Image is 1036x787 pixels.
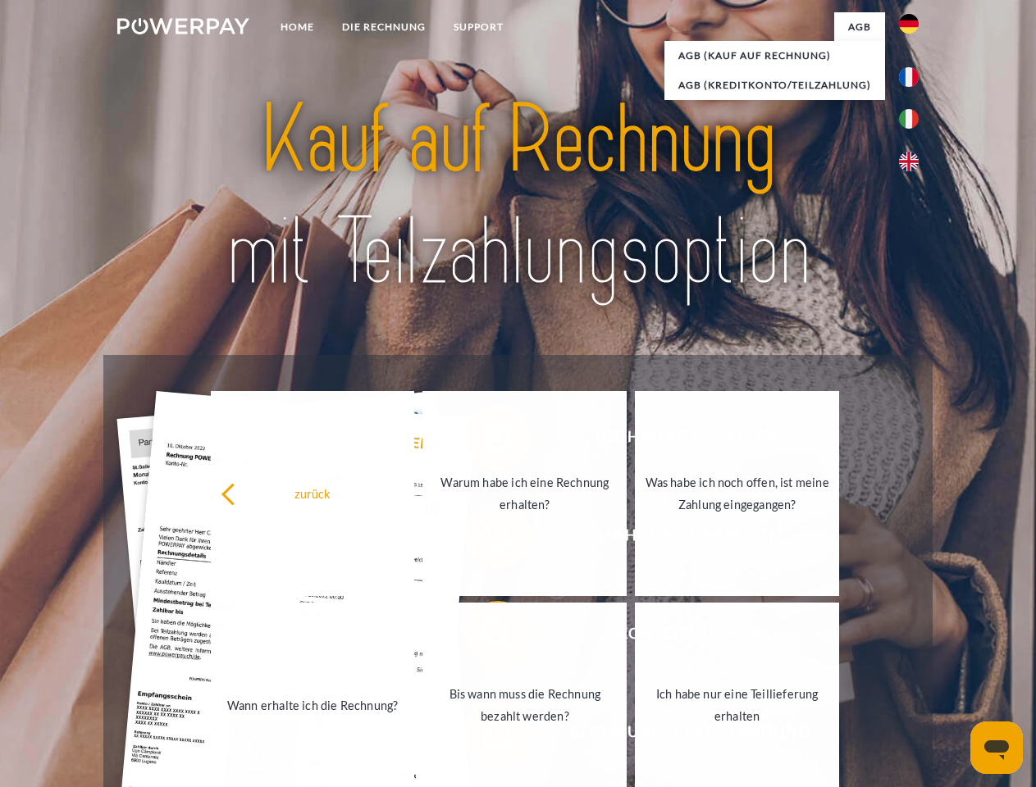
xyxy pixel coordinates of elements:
div: zurück [221,482,405,504]
img: en [899,152,919,171]
img: de [899,14,919,34]
a: AGB (Kauf auf Rechnung) [664,41,885,71]
div: Warum habe ich eine Rechnung erhalten? [432,471,617,516]
a: DIE RECHNUNG [328,12,440,42]
img: title-powerpay_de.svg [157,79,879,314]
div: Was habe ich noch offen, ist meine Zahlung eingegangen? [645,471,829,516]
div: Bis wann muss die Rechnung bezahlt werden? [432,683,617,727]
img: logo-powerpay-white.svg [117,18,249,34]
a: Was habe ich noch offen, ist meine Zahlung eingegangen? [635,391,839,596]
div: Ich habe nur eine Teillieferung erhalten [645,683,829,727]
a: agb [834,12,885,42]
iframe: Schaltfläche zum Öffnen des Messaging-Fensters [970,721,1023,774]
a: SUPPORT [440,12,518,42]
a: Home [267,12,328,42]
img: it [899,109,919,129]
img: fr [899,67,919,87]
a: AGB (Kreditkonto/Teilzahlung) [664,71,885,100]
div: Wann erhalte ich die Rechnung? [221,694,405,716]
